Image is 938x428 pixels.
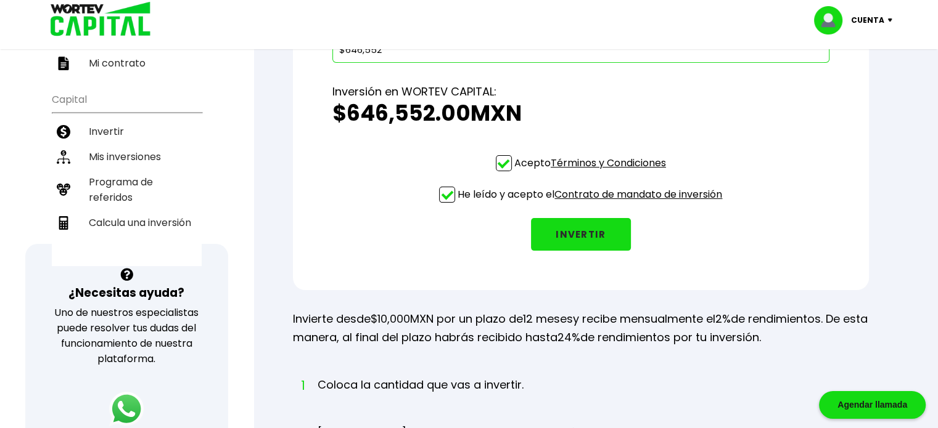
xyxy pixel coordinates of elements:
span: 12 meses [523,311,573,326]
p: He leído y acepto el [458,187,722,202]
a: Términos y Condiciones [551,156,666,170]
a: Contrato de mandato de inversión [554,187,722,201]
span: 1 [299,376,305,395]
img: icon-down [884,18,901,22]
li: Coloca la cantidad que vas a invertir. [318,376,524,416]
span: $10,000 [371,311,410,326]
h3: ¿Necesitas ayuda? [68,284,184,302]
img: profile-image [814,6,851,34]
h2: $646,552.00 MXN [332,101,829,126]
span: 2% [715,311,731,326]
p: Inversión en WORTEV CAPITAL: [332,83,829,101]
a: Calcula una inversión [52,210,202,235]
img: contrato-icon.f2db500c.svg [57,57,70,70]
img: invertir-icon.b3b967d7.svg [57,125,70,139]
div: Agendar llamada [819,391,926,419]
img: inversiones-icon.6695dc30.svg [57,150,70,164]
a: Mi contrato [52,50,202,76]
p: Cuenta [851,11,884,30]
img: recomiendanos-icon.9b8e9327.svg [57,183,70,196]
ul: Capital [52,86,202,266]
img: logos_whatsapp-icon.242b2217.svg [109,392,144,426]
p: Invierte desde MXN por un plazo de y recibe mensualmente el de rendimientos. De esta manera, al f... [293,310,869,347]
img: calculadora-icon.17d418c4.svg [57,216,70,230]
a: Invertir [52,119,202,144]
p: Uno de nuestros especialistas puede resolver tus dudas del funcionamiento de nuestra plataforma. [41,305,212,366]
span: 24% [557,329,580,345]
button: INVERTIR [531,218,631,251]
p: Acepto [514,155,666,171]
a: Programa de referidos [52,169,202,210]
a: Mis inversiones [52,144,202,169]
